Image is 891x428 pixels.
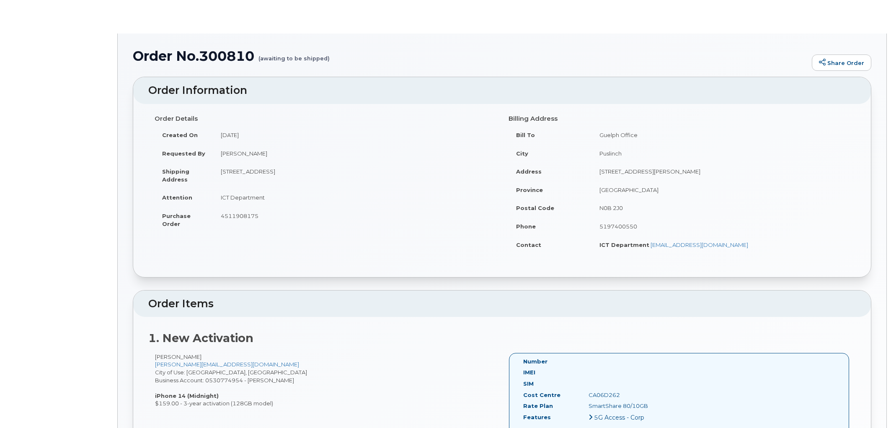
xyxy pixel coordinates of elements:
td: ICT Department [213,188,496,207]
a: Share Order [812,54,871,71]
div: SmartShare 80/10GB [582,402,674,410]
label: Rate Plan [523,402,553,410]
h4: Billing Address [509,115,850,122]
strong: 1. New Activation [148,331,253,345]
strong: Address [516,168,542,175]
div: CA06D262 [582,391,674,399]
strong: City [516,150,528,157]
td: [GEOGRAPHIC_DATA] [592,181,850,199]
strong: Province [516,187,543,193]
label: IMEI [523,368,535,376]
td: N0B 2J0 [592,199,850,217]
strong: Requested By [162,150,205,157]
strong: iPhone 14 (Midnight) [155,392,219,399]
td: [STREET_ADDRESS][PERSON_NAME] [592,162,850,181]
td: [PERSON_NAME] [213,144,496,163]
strong: ICT Department [599,241,649,248]
label: Features [523,413,551,421]
span: 5G Access - Corp [594,414,644,421]
h2: Order Information [148,85,856,96]
td: 5197400550 [592,217,850,236]
strong: Contact [516,241,541,248]
div: [PERSON_NAME] City of Use: [GEOGRAPHIC_DATA], [GEOGRAPHIC_DATA] Business Account: 0530774954 - [P... [148,353,502,407]
h2: Order Items [148,298,856,310]
strong: Shipping Address [162,168,189,183]
strong: Purchase Order [162,213,191,227]
label: SIM [523,380,534,388]
span: 4511908175 [221,213,258,219]
td: Puslinch [592,144,850,163]
td: Guelph Office [592,126,850,144]
strong: Created On [162,132,198,138]
strong: Bill To [516,132,535,138]
h1: Order No.300810 [133,49,808,63]
a: [PERSON_NAME][EMAIL_ADDRESS][DOMAIN_NAME] [155,361,299,368]
a: [EMAIL_ADDRESS][DOMAIN_NAME] [651,241,748,248]
label: Cost Centre [523,391,560,399]
h4: Order Details [155,115,496,122]
small: (awaiting to be shipped) [258,49,330,62]
strong: Phone [516,223,536,230]
td: [DATE] [213,126,496,144]
strong: Attention [162,194,192,201]
td: [STREET_ADDRESS] [213,162,496,188]
label: Number [523,358,548,366]
strong: Postal Code [516,205,554,211]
